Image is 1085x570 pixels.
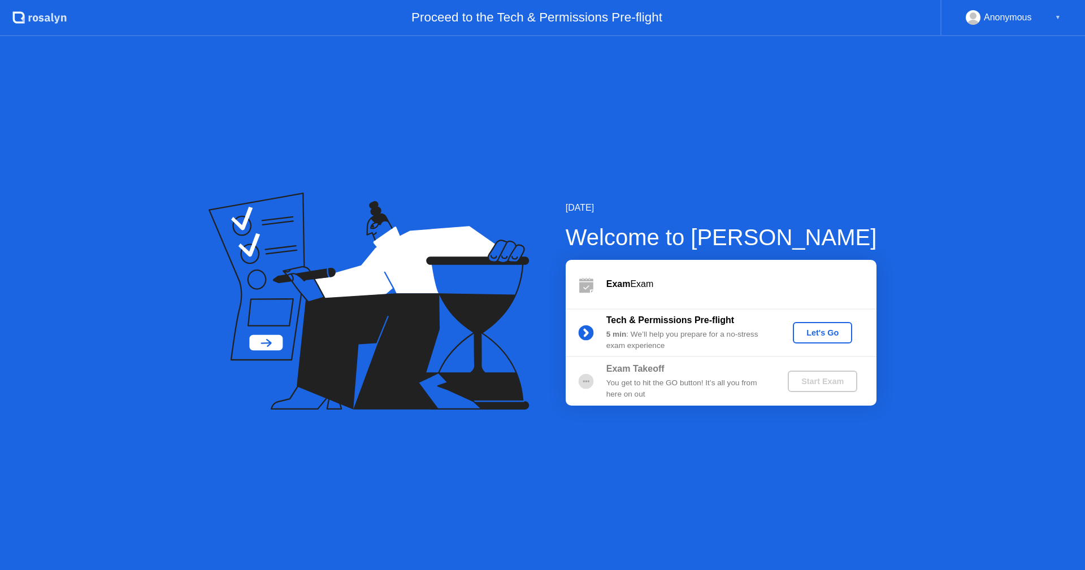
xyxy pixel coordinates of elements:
button: Let's Go [793,322,852,343]
b: Exam [606,279,631,289]
div: ▼ [1055,10,1061,25]
div: : We’ll help you prepare for a no-stress exam experience [606,329,769,352]
div: Let's Go [797,328,848,337]
b: 5 min [606,330,627,338]
div: [DATE] [566,201,877,215]
div: You get to hit the GO button! It’s all you from here on out [606,377,769,401]
div: Exam [606,277,876,291]
button: Start Exam [788,371,857,392]
div: Anonymous [984,10,1032,25]
div: Start Exam [792,377,853,386]
b: Tech & Permissions Pre-flight [606,315,734,325]
div: Welcome to [PERSON_NAME] [566,220,877,254]
b: Exam Takeoff [606,364,665,373]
